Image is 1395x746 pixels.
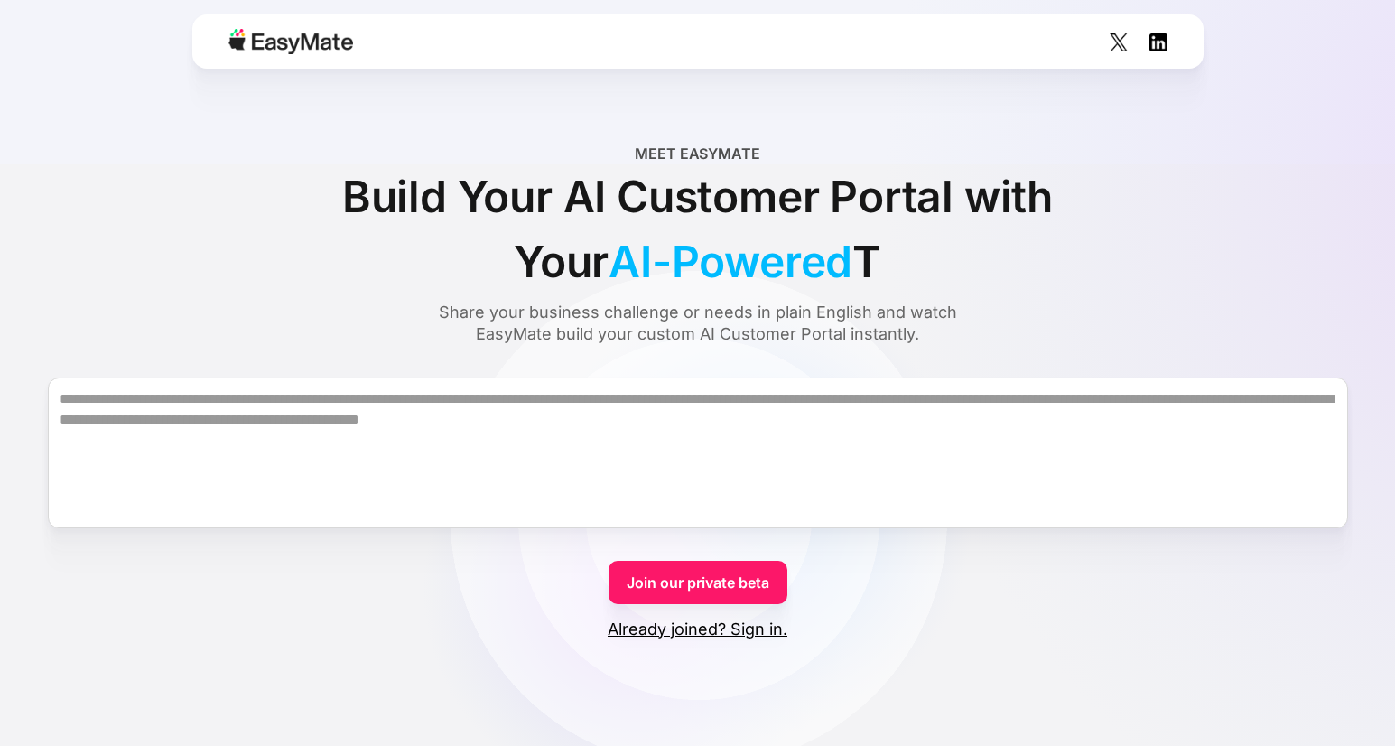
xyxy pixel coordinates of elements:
[48,345,1348,640] form: Form
[1110,33,1128,51] img: Social Icon
[1149,33,1167,51] img: Social Icon
[292,164,1104,294] div: Build Your AI Customer Portal with Your
[609,229,852,294] span: AI-Powered
[608,619,787,640] a: Already joined? Sign in.
[609,561,787,604] a: Join our private beta
[852,229,881,294] span: T
[228,29,353,54] img: Easymate logo
[635,143,760,164] div: Meet EasyMate
[405,302,991,345] div: Share your business challenge or needs in plain English and watch EasyMate build your custom AI C...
